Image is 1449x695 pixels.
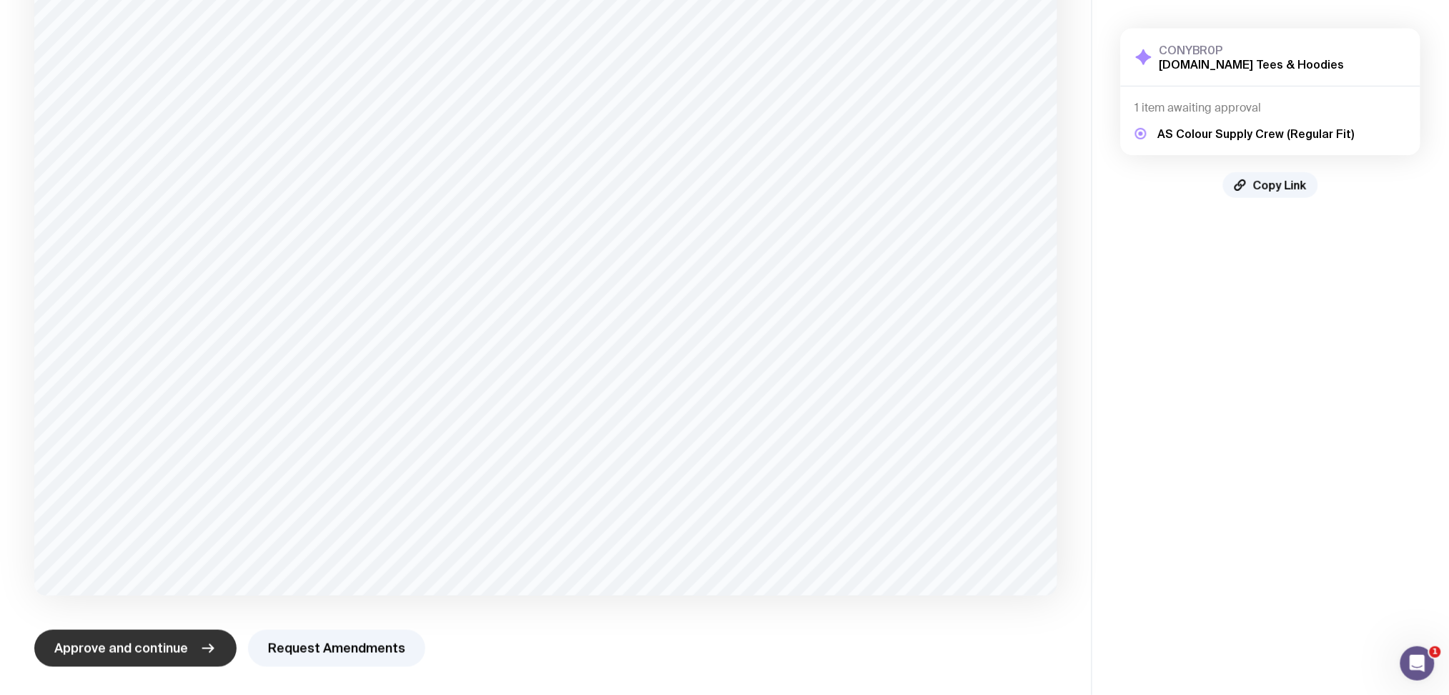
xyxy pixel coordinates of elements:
h2: [DOMAIN_NAME] Tees & Hoodies [1159,57,1345,72]
h3: CONYBR0P [1159,43,1345,57]
span: Approve and continue [54,640,188,657]
button: Copy Link [1223,172,1318,198]
h4: 1 item awaiting approval [1135,101,1406,115]
span: Copy Link [1253,178,1307,192]
button: Request Amendments [248,630,425,667]
span: 1 [1430,646,1441,658]
button: Approve and continue [34,630,237,667]
h5: AS Colour Supply Crew (Regular Fit) [1158,127,1355,141]
iframe: Intercom live chat [1400,646,1435,681]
